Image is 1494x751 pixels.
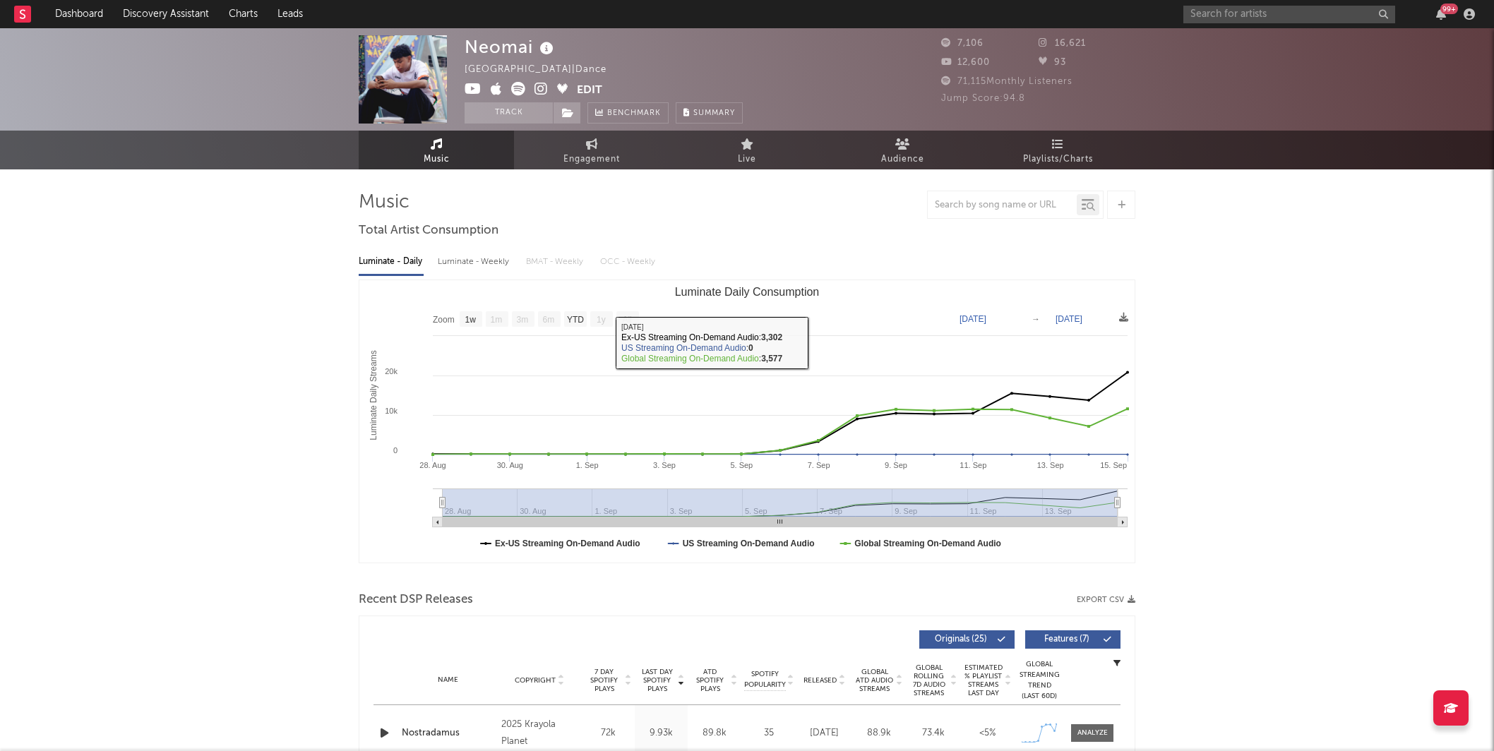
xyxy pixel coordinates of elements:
[543,315,555,325] text: 6m
[919,630,1015,649] button: Originals(25)
[730,461,753,469] text: 5. Sep
[585,726,631,740] div: 72k
[393,446,398,455] text: 0
[385,407,398,415] text: 10k
[1183,6,1395,23] input: Search for artists
[576,461,599,469] text: 1. Sep
[438,250,512,274] div: Luminate - Weekly
[960,314,986,324] text: [DATE]
[960,461,986,469] text: 11. Sep
[885,461,907,469] text: 9. Sep
[369,350,378,440] text: Luminate Daily Streams
[808,461,830,469] text: 7. Sep
[825,131,980,169] a: Audience
[465,315,477,325] text: 1w
[941,94,1025,103] span: Jump Score: 94.8
[491,315,503,325] text: 1m
[638,668,676,693] span: Last Day Spotify Plays
[928,200,1077,211] input: Search by song name or URL
[941,77,1072,86] span: 71,115 Monthly Listeners
[691,726,737,740] div: 89.8k
[801,726,848,740] div: [DATE]
[497,461,523,469] text: 30. Aug
[622,315,631,325] text: All
[675,286,820,298] text: Luminate Daily Consumption
[385,367,398,375] text: 20k
[402,675,494,685] div: Name
[638,726,684,740] div: 9.93k
[854,539,1001,548] text: Global Streaming On-Demand Audio
[607,105,661,122] span: Benchmark
[1440,4,1458,14] div: 99 +
[359,591,473,608] span: Recent DSP Releases
[1037,461,1064,469] text: 13. Sep
[433,315,455,325] text: Zoom
[1100,461,1127,469] text: 15. Sep
[359,131,514,169] a: Music
[1039,58,1066,67] span: 93
[495,539,640,548] text: Ex-US Streaming On-Demand Audio
[515,676,556,685] span: Copyright
[1034,635,1099,644] span: Features ( 7 )
[691,668,729,693] span: ATD Spotify Plays
[693,109,735,117] span: Summary
[567,315,584,325] text: YTD
[465,102,553,124] button: Track
[359,280,1135,563] svg: Luminate Daily Consumption
[980,131,1135,169] a: Playlists/Charts
[1056,314,1082,324] text: [DATE]
[881,151,924,168] span: Audience
[744,669,786,690] span: Spotify Popularity
[964,726,1011,740] div: <5%
[359,222,498,239] span: Total Artist Consumption
[419,461,446,469] text: 28. Aug
[1077,596,1135,604] button: Export CSV
[577,82,602,100] button: Edit
[964,663,1003,697] span: Estimated % Playlist Streams Last Day
[738,151,756,168] span: Live
[585,668,623,693] span: 7 Day Spotify Plays
[1039,39,1086,48] span: 16,621
[909,663,948,697] span: Global Rolling 7D Audio Streams
[359,250,424,274] div: Luminate - Daily
[928,635,993,644] span: Originals ( 25 )
[465,61,623,78] div: [GEOGRAPHIC_DATA] | Dance
[517,315,529,325] text: 3m
[803,676,837,685] span: Released
[1018,659,1060,702] div: Global Streaming Trend (Last 60D)
[744,726,794,740] div: 35
[855,726,902,740] div: 88.9k
[941,39,984,48] span: 7,106
[669,131,825,169] a: Live
[563,151,620,168] span: Engagement
[587,102,669,124] a: Benchmark
[676,102,743,124] button: Summary
[1436,8,1446,20] button: 99+
[1025,630,1120,649] button: Features(7)
[402,726,494,740] a: Nostradamus
[909,726,957,740] div: 73.4k
[501,716,578,750] div: 2025 Krayola Planet
[1032,314,1040,324] text: →
[855,668,894,693] span: Global ATD Audio Streams
[683,539,815,548] text: US Streaming On-Demand Audio
[653,461,676,469] text: 3. Sep
[424,151,450,168] span: Music
[514,131,669,169] a: Engagement
[597,315,606,325] text: 1y
[941,58,990,67] span: 12,600
[465,35,557,59] div: Neomai
[1023,151,1093,168] span: Playlists/Charts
